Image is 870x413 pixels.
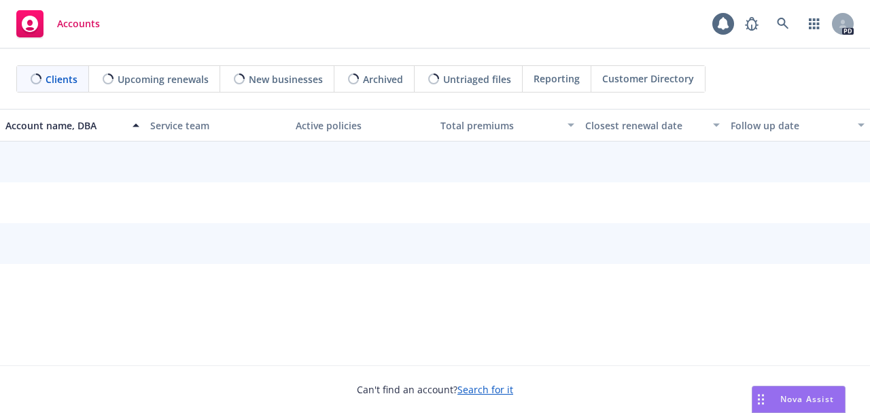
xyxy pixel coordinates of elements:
a: Search [769,10,797,37]
button: Nova Assist [752,386,846,413]
button: Follow up date [725,109,870,142]
span: New businesses [249,72,323,86]
a: Switch app [801,10,828,37]
button: Total premiums [435,109,580,142]
div: Follow up date [731,118,850,133]
div: Drag to move [752,386,769,412]
div: Account name, DBA [5,118,124,133]
div: Service team [150,118,284,133]
span: Can't find an account? [357,382,513,397]
span: Untriaged files [443,72,511,86]
button: Service team [145,109,290,142]
a: Accounts [11,5,105,43]
span: Clients [46,72,77,86]
a: Report a Bug [738,10,765,37]
span: Nova Assist [780,393,834,405]
span: Reporting [534,71,580,86]
span: Customer Directory [602,71,694,86]
span: Archived [363,72,403,86]
button: Closest renewal date [580,109,725,142]
div: Total premiums [440,118,559,133]
button: Active policies [290,109,435,142]
div: Closest renewal date [585,118,704,133]
div: Active policies [296,118,430,133]
span: Accounts [57,18,100,29]
span: Upcoming renewals [118,72,209,86]
a: Search for it [457,383,513,396]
